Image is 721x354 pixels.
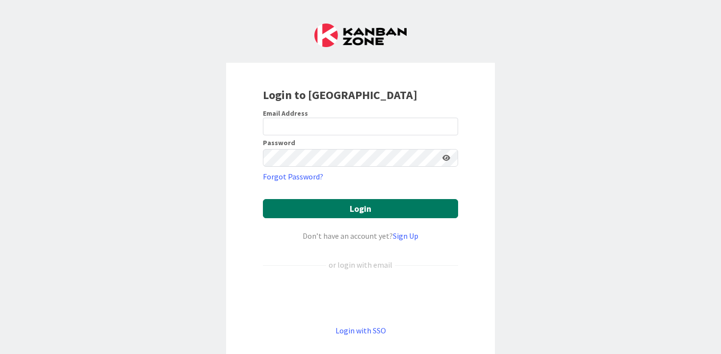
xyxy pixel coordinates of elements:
button: Login [263,199,458,218]
a: Login with SSO [335,326,386,335]
a: Sign Up [393,231,418,241]
div: Don’t have an account yet? [263,230,458,242]
label: Password [263,139,295,146]
img: Kanban Zone [314,24,407,47]
iframe: Sign in with Google Button [258,287,463,308]
div: or login with email [326,259,395,271]
a: Forgot Password? [263,171,323,182]
b: Login to [GEOGRAPHIC_DATA] [263,87,417,102]
label: Email Address [263,109,308,118]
